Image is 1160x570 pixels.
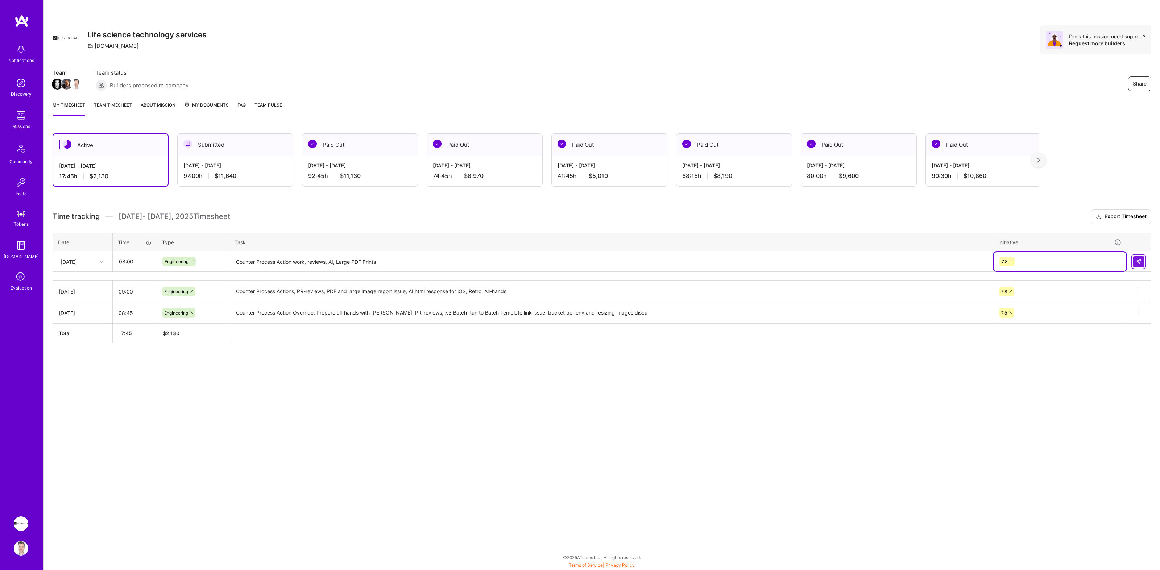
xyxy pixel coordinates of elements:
div: [DATE] - [DATE] [932,162,1035,169]
div: [DATE] - [DATE] [308,162,412,169]
div: Invite [16,190,27,197]
span: $11,640 [215,172,236,180]
div: Does this mission need support? [1069,33,1145,40]
a: Team Member Avatar [53,78,62,90]
span: [DATE] - [DATE] , 2025 Timesheet [119,212,230,221]
img: Paid Out [682,140,691,148]
div: [DOMAIN_NAME] [87,42,138,50]
img: teamwork [14,108,28,122]
div: Submitted [178,134,293,156]
button: Share [1128,76,1151,91]
div: [DATE] - [DATE] [183,162,287,169]
a: User Avatar [12,541,30,556]
a: About Mission [141,101,175,116]
div: [DATE] [59,288,107,295]
input: HH:MM [113,282,157,301]
span: Team status [95,69,188,76]
div: 74:45 h [433,172,536,180]
img: Company Logo [53,25,79,51]
div: [DOMAIN_NAME] [4,253,39,260]
img: Paid Out [308,140,317,148]
div: 17:45 h [59,172,162,180]
img: right [1037,158,1040,163]
span: Engineering [164,289,188,294]
img: Submitted [183,140,192,148]
span: Time tracking [53,212,100,221]
img: Paid Out [433,140,442,148]
a: Team Pulse [254,101,282,116]
img: logo [14,14,29,28]
a: Apprentice: Life science technology services [12,516,30,531]
img: tokens [17,211,25,217]
img: bell [14,42,28,57]
span: $8,190 [713,172,732,180]
img: Submit [1136,259,1142,265]
div: Paid Out [427,134,542,156]
img: Team Member Avatar [61,79,72,90]
span: Builders proposed to company [110,82,188,89]
div: Paid Out [302,134,418,156]
textarea: Counter Process Actions, PR-reviews, PDF and large image report issue, AI html response for iOS, ... [230,282,992,301]
div: Initiative [998,238,1122,246]
button: Export Timesheet [1091,209,1151,224]
div: Tokens [14,220,29,228]
div: Paid Out [676,134,792,156]
div: Paid Out [801,134,916,156]
div: Paid Out [552,134,667,156]
img: User Avatar [14,541,28,556]
span: $ 2,130 [163,330,179,336]
span: Engineering [164,310,188,316]
th: Date [53,233,113,251]
span: | [569,562,635,568]
th: Type [157,233,229,251]
span: My Documents [184,101,229,109]
img: Apprentice: Life science technology services [14,516,28,531]
input: HH:MM [113,303,157,323]
span: 7.8 [1001,310,1007,316]
img: Team Member Avatar [52,79,63,90]
span: $9,600 [839,172,859,180]
img: Avatar [1046,31,1063,49]
a: Terms of Service [569,562,603,568]
div: [DATE] - [DATE] [558,162,661,169]
h3: Life science technology services [87,30,207,39]
div: Community [9,158,33,165]
img: Builders proposed to company [95,79,107,91]
a: Team timesheet [94,101,132,116]
div: null [1133,256,1145,267]
span: 7.8 [1002,259,1007,264]
a: My Documents [184,101,229,116]
a: Privacy Policy [605,562,635,568]
div: [DATE] - [DATE] [807,162,911,169]
i: icon CompanyGray [87,43,93,49]
th: 17:45 [113,324,157,343]
img: Paid Out [807,140,816,148]
i: icon Chevron [100,260,104,263]
span: Engineering [165,259,188,264]
div: [DATE] [59,309,107,317]
div: Discovery [11,90,32,98]
span: Team [53,69,81,76]
div: Evaluation [11,284,32,292]
span: $11,130 [340,172,361,180]
div: 90:30 h [932,172,1035,180]
div: [DATE] - [DATE] [682,162,786,169]
textarea: Counter Process Action Override, Prepare all-hands with [PERSON_NAME], PR-reviews, 7.3 Batch Run ... [230,303,992,323]
div: 97:00 h [183,172,287,180]
div: Request more builders [1069,40,1145,47]
a: FAQ [237,101,246,116]
img: discovery [14,76,28,90]
div: Time [118,238,152,246]
div: 80:00 h [807,172,911,180]
span: Team Pulse [254,102,282,108]
div: [DATE] [61,258,77,265]
div: Missions [12,122,30,130]
div: Paid Out [926,134,1041,156]
a: Team Member Avatar [62,78,71,90]
input: HH:MM [113,252,156,271]
span: $2,130 [90,172,108,180]
textarea: Counter Process Action work, reviews, AI, Large PDF Prints [230,252,992,271]
div: 68:15 h [682,172,786,180]
img: Team Member Avatar [71,79,82,90]
img: Paid Out [558,140,566,148]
